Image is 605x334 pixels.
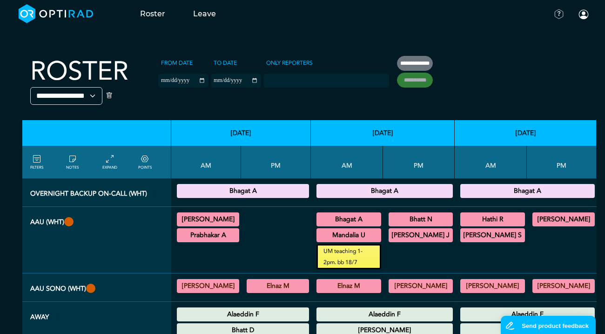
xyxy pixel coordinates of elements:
[178,185,308,197] summary: Bhagat A
[178,280,238,292] summary: [PERSON_NAME]
[389,212,453,226] div: CT Trauma & Urgent/MRI Trauma & Urgent 13:30 - 18:30
[316,228,381,242] div: CT Trauma & Urgent/MRI Trauma & Urgent 08:30 - 13:00
[462,309,593,320] summary: Alaeddin F
[316,279,381,293] div: General US 08:30 - 13:00
[318,214,380,225] summary: Bhagat A
[264,75,311,83] input: null
[318,245,380,268] small: UM teaching 1-2pm. bb 18/7
[177,307,309,321] div: Annual Leave 00:00 - 23:59
[19,4,94,23] img: brand-opti-rad-logos-blue-and-white-d2f68631ba2948856bd03f2d395fb146ddc8fb01b4b6e9315ea85fa773367...
[534,214,593,225] summary: [PERSON_NAME]
[534,280,593,292] summary: [PERSON_NAME]
[247,279,309,293] div: General US 13:30 - 18:30
[171,146,241,178] th: AM
[460,307,595,321] div: Annual Leave 00:00 - 23:59
[532,279,595,293] div: General US 13:30 - 18:30
[30,154,43,170] a: FILTERS
[211,56,240,70] label: To date
[178,230,238,241] summary: Prabhakar A
[30,56,128,87] h2: Roster
[462,230,524,241] summary: [PERSON_NAME] S
[390,280,451,292] summary: [PERSON_NAME]
[311,146,383,178] th: AM
[532,212,595,226] div: CT Trauma & Urgent/MRI Trauma & Urgent 13:30 - 18:30
[316,212,381,226] div: CT Trauma & Urgent/MRI Trauma & Urgent 08:30 - 13:30
[318,185,451,197] summary: Bhagat A
[462,185,593,197] summary: Bhagat A
[241,146,311,178] th: PM
[389,228,453,242] div: CT Trauma & Urgent/MRI Trauma & Urgent 13:30 - 18:30
[462,214,524,225] summary: Hathi R
[460,212,525,226] div: CT Trauma & Urgent/MRI Trauma & Urgent 08:30 - 13:30
[177,212,239,226] div: CT Trauma & Urgent/MRI Trauma & Urgent 08:30 - 12:30
[177,228,239,242] div: CT Trauma & Urgent/MRI Trauma & Urgent 08:30 - 13:30
[460,279,525,293] div: General US 08:30 - 13:00
[318,309,451,320] summary: Alaeddin F
[318,230,380,241] summary: Mandalia U
[171,120,311,146] th: [DATE]
[177,279,239,293] div: General US 08:30 - 13:00
[462,280,524,292] summary: [PERSON_NAME]
[316,307,453,321] div: Annual Leave 00:00 - 23:59
[158,56,195,70] label: From date
[460,184,595,198] div: Overnight backup on-call 18:30 - 08:30
[390,214,451,225] summary: Bhatt N
[177,184,309,198] div: Overnight backup on-call 18:30 - 08:30
[22,178,171,207] th: Overnight backup on-call (WHT)
[102,154,117,170] a: collapse/expand entries
[318,280,380,292] summary: Elnaz M
[263,56,316,70] label: Only Reporters
[316,184,453,198] div: Overnight backup on-call 18:30 - 08:30
[66,154,79,170] a: show/hide notes
[390,230,451,241] summary: [PERSON_NAME] J
[455,120,597,146] th: [DATE]
[311,120,455,146] th: [DATE]
[455,146,527,178] th: AM
[22,207,171,273] th: AAU (WHT)
[22,273,171,302] th: AAU Sono (WHT)
[460,228,525,242] div: CT Trauma & Urgent/MRI Trauma & Urgent 08:30 - 13:30
[527,146,597,178] th: PM
[178,309,308,320] summary: Alaeddin F
[383,146,455,178] th: PM
[138,154,152,170] a: collapse/expand expected points
[178,214,238,225] summary: [PERSON_NAME]
[389,279,453,293] div: General US 13:30 - 18:30
[248,280,308,292] summary: Elnaz M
